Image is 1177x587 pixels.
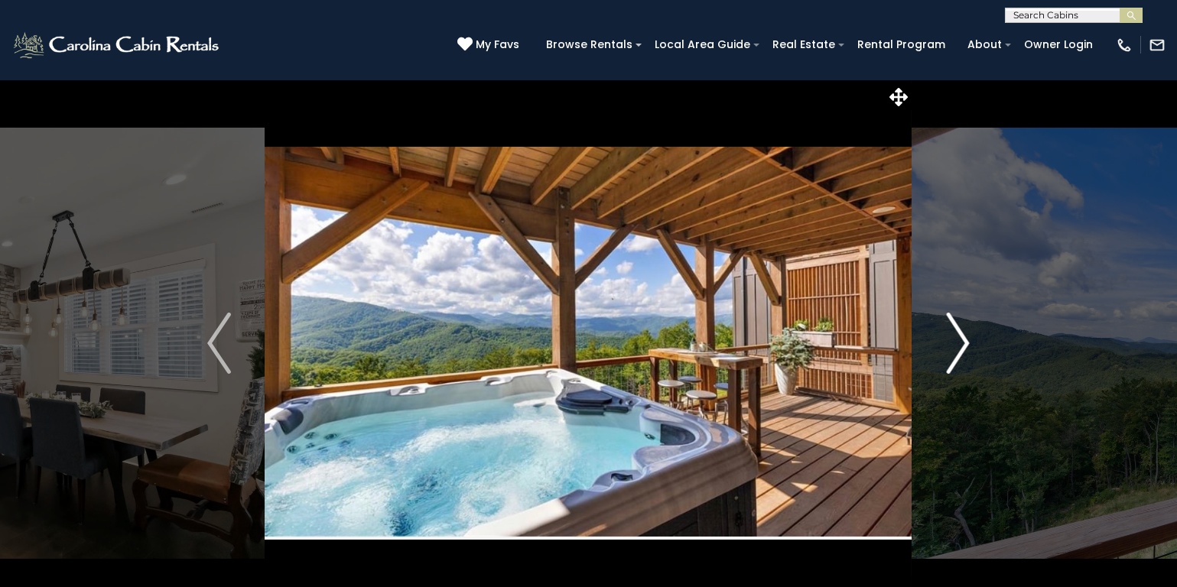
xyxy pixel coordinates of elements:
img: phone-regular-white.png [1116,37,1133,54]
a: Real Estate [765,33,843,57]
a: Rental Program [850,33,953,57]
span: My Favs [476,37,519,53]
img: White-1-2.png [11,30,223,60]
a: About [960,33,1010,57]
a: Browse Rentals [538,33,640,57]
a: My Favs [457,37,523,54]
a: Owner Login [1016,33,1101,57]
img: mail-regular-white.png [1149,37,1166,54]
img: arrow [207,313,230,374]
a: Local Area Guide [647,33,758,57]
img: arrow [946,313,969,374]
